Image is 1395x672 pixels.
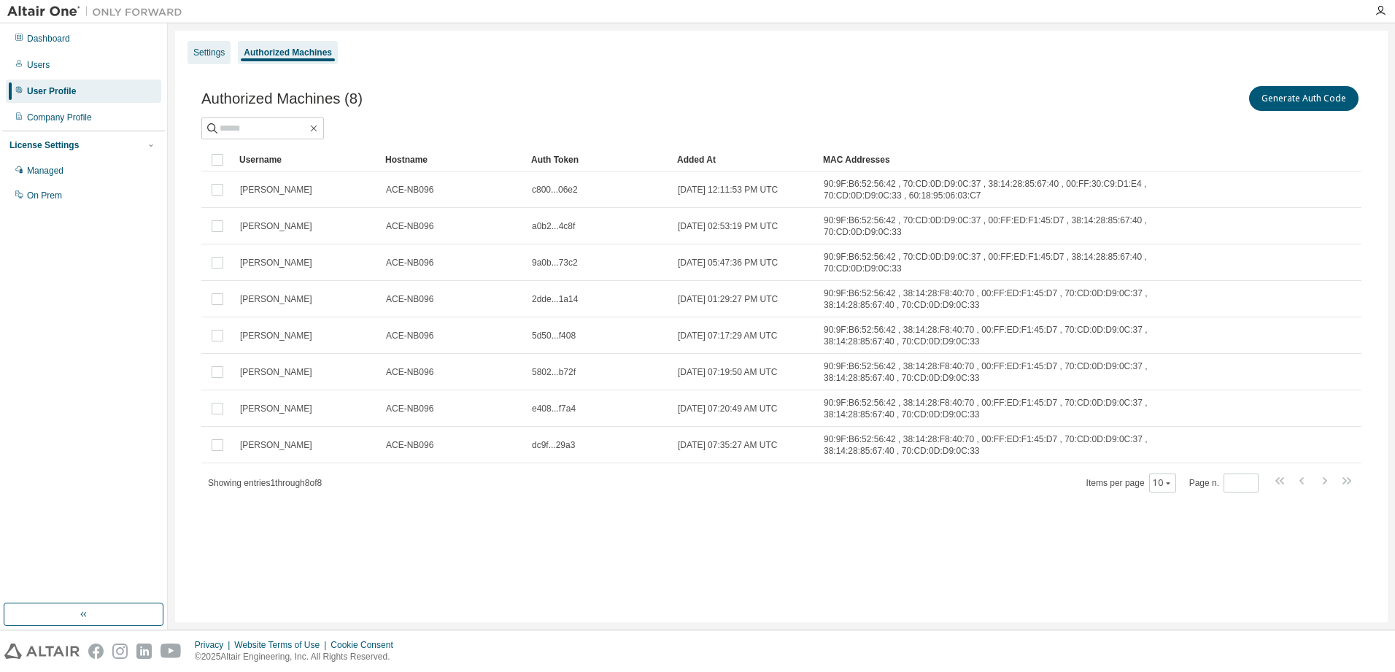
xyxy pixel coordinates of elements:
[201,90,363,107] span: Authorized Machines (8)
[385,148,519,171] div: Hostname
[531,148,665,171] div: Auth Token
[240,220,312,232] span: [PERSON_NAME]
[4,644,80,659] img: altair_logo.svg
[824,397,1207,420] span: 90:9F:B6:52:56:42 , 38:14:28:F8:40:70 , 00:FF:ED:F1:45:D7 , 70:CD:0D:D9:0C:37 , 38:14:28:85:67:40...
[386,366,433,378] span: ACE-NB096
[678,184,778,196] span: [DATE] 12:11:53 PM UTC
[532,220,575,232] span: a0b2...4c8f
[1153,477,1172,489] button: 10
[678,257,778,269] span: [DATE] 05:47:36 PM UTC
[239,148,374,171] div: Username
[532,184,578,196] span: c800...06e2
[824,324,1207,347] span: 90:9F:B6:52:56:42 , 38:14:28:F8:40:70 , 00:FF:ED:F1:45:D7 , 70:CD:0D:D9:0C:37 , 38:14:28:85:67:40...
[27,165,63,177] div: Managed
[27,85,76,97] div: User Profile
[532,257,578,269] span: 9a0b...73c2
[240,257,312,269] span: [PERSON_NAME]
[532,439,575,451] span: dc9f...29a3
[386,257,433,269] span: ACE-NB096
[678,330,778,341] span: [DATE] 07:17:29 AM UTC
[27,190,62,201] div: On Prem
[532,366,576,378] span: 5802...b72f
[824,178,1207,201] span: 90:9F:B6:52:56:42 , 70:CD:0D:D9:0C:37 , 38:14:28:85:67:40 , 00:FF:30:C9:D1:E4 , 70:CD:0D:D9:0C:33...
[136,644,152,659] img: linkedin.svg
[678,403,778,414] span: [DATE] 07:20:49 AM UTC
[823,148,1208,171] div: MAC Addresses
[386,293,433,305] span: ACE-NB096
[678,293,778,305] span: [DATE] 01:29:27 PM UTC
[532,293,578,305] span: 2dde...1a14
[677,148,811,171] div: Added At
[88,644,104,659] img: facebook.svg
[161,644,182,659] img: youtube.svg
[824,360,1207,384] span: 90:9F:B6:52:56:42 , 38:14:28:F8:40:70 , 00:FF:ED:F1:45:D7 , 70:CD:0D:D9:0C:37 , 38:14:28:85:67:40...
[678,439,778,451] span: [DATE] 07:35:27 AM UTC
[386,330,433,341] span: ACE-NB096
[824,251,1207,274] span: 90:9F:B6:52:56:42 , 70:CD:0D:D9:0C:37 , 00:FF:ED:F1:45:D7 , 38:14:28:85:67:40 , 70:CD:0D:D9:0C:33
[824,433,1207,457] span: 90:9F:B6:52:56:42 , 38:14:28:F8:40:70 , 00:FF:ED:F1:45:D7 , 70:CD:0D:D9:0C:37 , 38:14:28:85:67:40...
[1086,474,1176,493] span: Items per page
[9,139,79,151] div: License Settings
[7,4,190,19] img: Altair One
[240,403,312,414] span: [PERSON_NAME]
[240,439,312,451] span: [PERSON_NAME]
[240,184,312,196] span: [PERSON_NAME]
[824,287,1207,311] span: 90:9F:B6:52:56:42 , 38:14:28:F8:40:70 , 00:FF:ED:F1:45:D7 , 70:CD:0D:D9:0C:37 , 38:14:28:85:67:40...
[208,478,322,488] span: Showing entries 1 through 8 of 8
[240,330,312,341] span: [PERSON_NAME]
[112,644,128,659] img: instagram.svg
[386,403,433,414] span: ACE-NB096
[27,33,70,45] div: Dashboard
[193,47,225,58] div: Settings
[234,639,331,651] div: Website Terms of Use
[824,215,1207,238] span: 90:9F:B6:52:56:42 , 70:CD:0D:D9:0C:37 , 00:FF:ED:F1:45:D7 , 38:14:28:85:67:40 , 70:CD:0D:D9:0C:33
[1189,474,1259,493] span: Page n.
[386,220,433,232] span: ACE-NB096
[240,293,312,305] span: [PERSON_NAME]
[678,366,778,378] span: [DATE] 07:19:50 AM UTC
[27,59,50,71] div: Users
[240,366,312,378] span: [PERSON_NAME]
[678,220,778,232] span: [DATE] 02:53:19 PM UTC
[532,403,576,414] span: e408...f7a4
[1249,86,1359,111] button: Generate Auth Code
[195,639,234,651] div: Privacy
[386,439,433,451] span: ACE-NB096
[27,112,92,123] div: Company Profile
[386,184,433,196] span: ACE-NB096
[195,651,402,663] p: © 2025 Altair Engineering, Inc. All Rights Reserved.
[244,47,332,58] div: Authorized Machines
[532,330,576,341] span: 5d50...f408
[331,639,401,651] div: Cookie Consent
